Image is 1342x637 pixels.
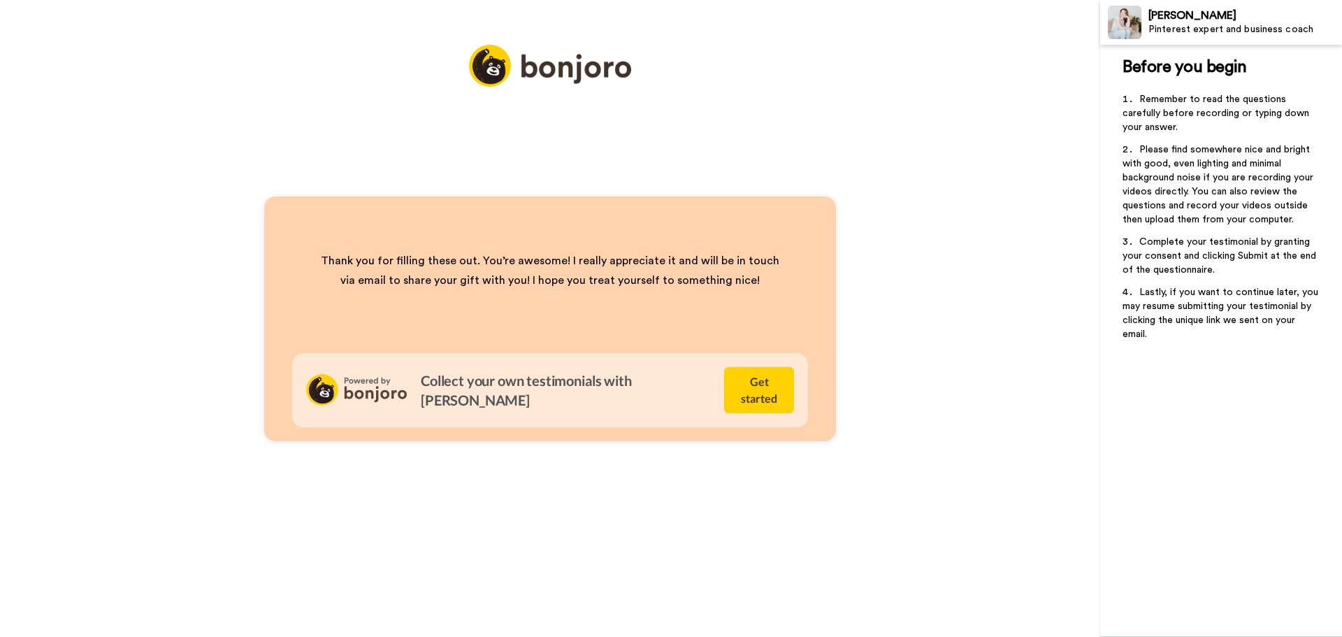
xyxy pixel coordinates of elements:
h4: Collect your own testimonials with [PERSON_NAME] [421,371,710,410]
img: powered-by-bj.svg [306,374,407,406]
div: Pinterest expert and business coach [1148,24,1341,36]
span: Thank you for filling these out. You’re awesome! I really appreciate it and will be in touch via ... [321,255,782,286]
span: Please find somewhere nice and bright with good, even lighting and minimal background noise if yo... [1123,145,1316,224]
button: Get started [724,367,794,413]
span: Remember to read the questions carefully before recording or typing down your answer. [1123,94,1312,132]
div: [PERSON_NAME] [1148,9,1341,22]
span: Complete your testimonial by granting your consent and clicking Submit at the end of the question... [1123,237,1319,275]
img: Profile Image [1108,6,1141,39]
span: Before you begin [1123,59,1246,76]
span: Lastly, if you want to continue later, you may resume submitting your testimonial by clicking the... [1123,287,1321,339]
